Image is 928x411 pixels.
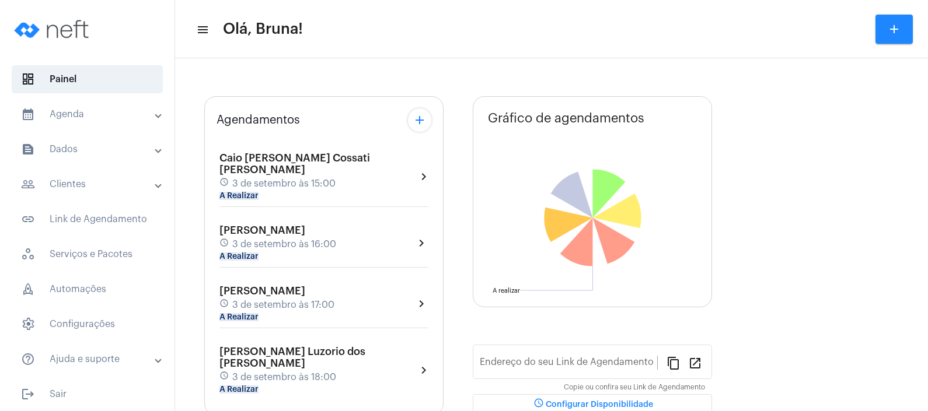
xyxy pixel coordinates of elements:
span: Agendamentos [217,114,300,127]
span: Configurações [12,310,163,338]
span: sidenav icon [21,282,35,296]
mat-icon: schedule [219,298,230,311]
span: [PERSON_NAME] [219,286,305,296]
mat-panel-title: Clientes [21,177,156,191]
mat-icon: sidenav icon [21,212,35,226]
mat-icon: chevron_right [414,236,428,250]
mat-hint: Copie ou confira seu Link de Agendamento [564,384,705,392]
mat-icon: schedule [219,177,230,190]
span: Olá, Bruna! [223,20,303,38]
mat-expansion-panel-header: sidenav iconDados [7,135,175,163]
span: Link de Agendamento [12,205,163,233]
mat-icon: schedule [219,371,230,384]
mat-chip: A Realizar [219,313,259,321]
mat-expansion-panel-header: sidenav iconAjuda e suporte [7,345,175,373]
input: Link [480,359,657,370]
mat-icon: sidenav icon [21,387,35,401]
span: 3 de setembro às 15:00 [232,178,336,189]
mat-icon: add [413,113,427,127]
span: Configurar Disponibilidade [532,401,653,409]
text: A realizar [493,287,520,294]
mat-icon: sidenav icon [21,177,35,191]
span: Sair [12,380,163,408]
span: 3 de setembro às 18:00 [232,372,336,382]
mat-icon: content_copy [667,356,681,370]
span: [PERSON_NAME] Luzorio dos [PERSON_NAME] [219,346,365,368]
span: sidenav icon [21,72,35,86]
mat-icon: chevron_right [414,297,428,311]
mat-icon: chevron_right [417,170,428,184]
span: sidenav icon [21,247,35,261]
span: Serviços e Pacotes [12,240,163,268]
mat-icon: sidenav icon [21,142,35,156]
span: 3 de setembro às 17:00 [232,300,334,310]
mat-expansion-panel-header: sidenav iconAgenda [7,100,175,128]
mat-chip: A Realizar [219,192,259,200]
mat-icon: open_in_new [688,356,702,370]
mat-icon: sidenav icon [196,23,208,37]
mat-panel-title: Agenda [21,107,156,121]
mat-panel-title: Ajuda e suporte [21,352,156,366]
mat-chip: A Realizar [219,385,259,394]
img: logo-neft-novo-2.png [9,6,97,52]
mat-icon: add [887,22,901,36]
mat-icon: sidenav icon [21,107,35,121]
mat-icon: schedule [219,238,230,251]
span: Gráfico de agendamentos [488,111,644,125]
span: Caio [PERSON_NAME] Cossati [PERSON_NAME] [219,153,370,175]
mat-icon: sidenav icon [21,352,35,366]
mat-panel-title: Dados [21,142,156,156]
mat-icon: chevron_right [417,363,428,377]
span: Automações [12,275,163,303]
span: [PERSON_NAME] [219,225,305,236]
mat-chip: A Realizar [219,252,259,261]
span: 3 de setembro às 16:00 [232,239,336,250]
mat-expansion-panel-header: sidenav iconClientes [7,170,175,198]
span: Painel [12,65,163,93]
span: sidenav icon [21,317,35,331]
